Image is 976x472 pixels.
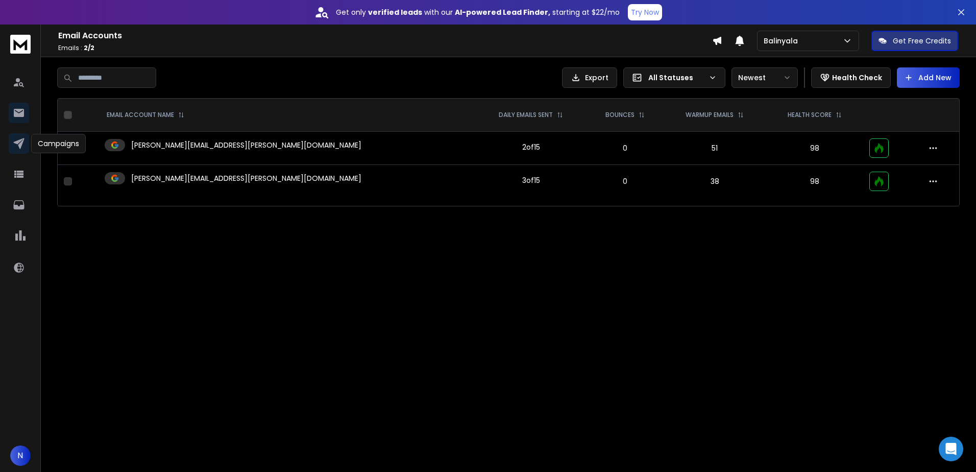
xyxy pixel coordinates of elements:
[368,7,422,17] strong: verified leads
[10,445,31,466] button: N
[562,67,617,88] button: Export
[522,142,540,152] div: 2 of 15
[593,143,657,153] p: 0
[455,7,550,17] strong: AI-powered Lead Finder,
[336,7,620,17] p: Get only with our starting at $22/mo
[648,73,704,83] p: All Statuses
[939,437,963,461] div: Open Intercom Messenger
[764,36,802,46] p: Balinyala
[31,134,86,153] div: Campaigns
[893,36,951,46] p: Get Free Credits
[871,31,958,51] button: Get Free Credits
[107,111,184,119] div: EMAIL ACCOUNT NAME
[593,176,657,186] p: 0
[766,165,863,198] td: 98
[788,111,832,119] p: HEALTH SCORE
[131,173,361,183] p: [PERSON_NAME][EMAIL_ADDRESS][PERSON_NAME][DOMAIN_NAME]
[664,132,766,165] td: 51
[10,35,31,54] img: logo
[631,7,659,17] p: Try Now
[766,132,863,165] td: 98
[897,67,960,88] button: Add New
[84,43,94,52] span: 2 / 2
[605,111,635,119] p: BOUNCES
[832,73,882,83] p: Health Check
[58,30,712,42] h1: Email Accounts
[664,165,766,198] td: 38
[686,111,734,119] p: WARMUP EMAILS
[731,67,798,88] button: Newest
[811,67,891,88] button: Health Check
[58,44,712,52] p: Emails :
[499,111,553,119] p: DAILY EMAILS SENT
[628,4,662,20] button: Try Now
[522,175,540,185] div: 3 of 15
[131,140,361,150] p: [PERSON_NAME][EMAIL_ADDRESS][PERSON_NAME][DOMAIN_NAME]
